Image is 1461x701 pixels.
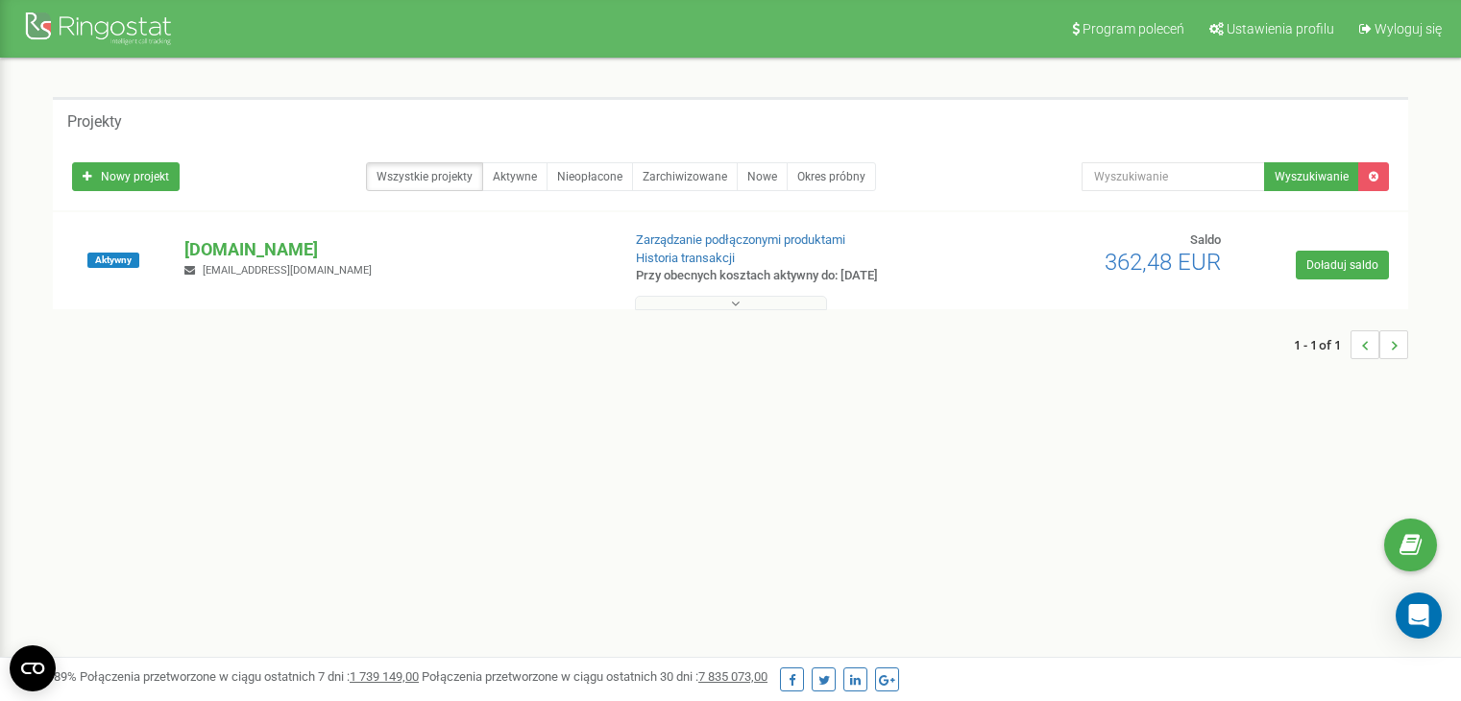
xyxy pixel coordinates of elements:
h5: Projekty [67,113,122,131]
p: Przy obecnych kosztach aktywny do: [DATE] [636,267,943,285]
input: Wyszukiwanie [1082,162,1265,191]
nav: ... [1294,311,1408,378]
span: [EMAIL_ADDRESS][DOMAIN_NAME] [203,264,372,277]
span: Aktywny [87,253,139,268]
a: Zarchiwizowane [632,162,738,191]
p: [DOMAIN_NAME] [184,237,604,262]
a: Historia transakcji [636,251,735,265]
span: Ustawienia profilu [1227,21,1334,36]
a: Okres próbny [787,162,876,191]
a: Nowy projekt [72,162,180,191]
u: 7 835 073,00 [698,669,767,684]
span: 362,48 EUR [1105,249,1221,276]
span: Połączenia przetworzone w ciągu ostatnich 30 dni : [422,669,767,684]
div: Open Intercom Messenger [1396,592,1442,639]
u: 1 739 149,00 [350,669,419,684]
a: Nowe [737,162,788,191]
a: Nieopłacone [547,162,633,191]
a: Aktywne [482,162,548,191]
a: Doładuj saldo [1296,251,1389,279]
a: Wszystkie projekty [366,162,483,191]
span: Połączenia przetworzone w ciągu ostatnich 7 dni : [80,669,419,684]
button: Open CMP widget [10,645,56,691]
span: Saldo [1190,232,1221,247]
span: Wyloguj się [1375,21,1442,36]
button: Wyszukiwanie [1264,162,1359,191]
span: Program poleceń [1083,21,1184,36]
a: Zarządzanie podłączonymi produktami [636,232,845,247]
span: 1 - 1 of 1 [1294,330,1351,359]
